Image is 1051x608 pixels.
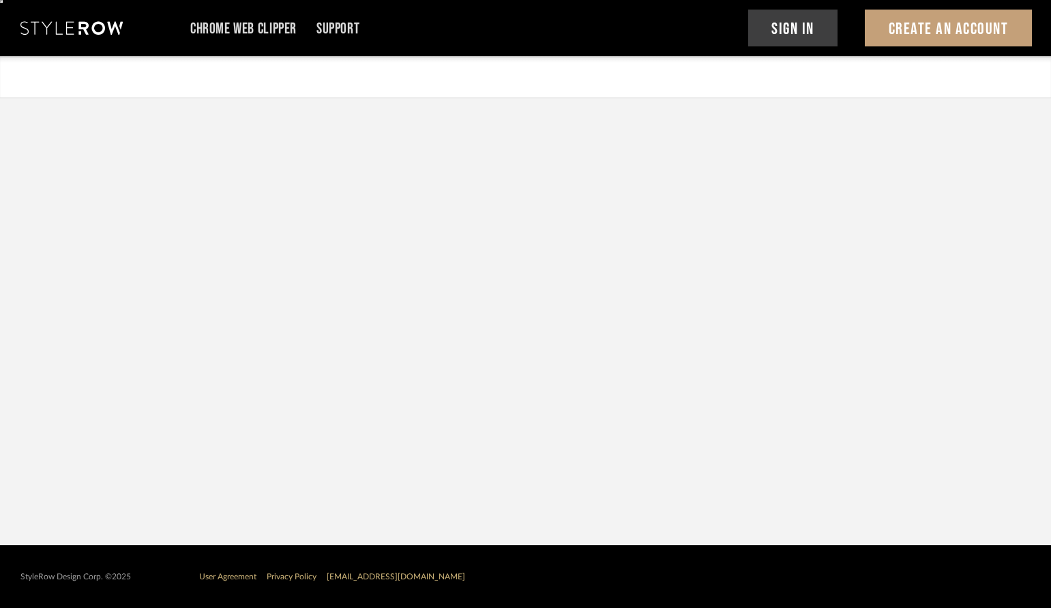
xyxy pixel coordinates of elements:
[199,573,256,581] a: User Agreement
[267,573,316,581] a: Privacy Policy
[748,10,838,46] button: Sign In
[316,23,359,35] a: Support
[20,572,131,582] div: StyleRow Design Corp. ©2025
[327,573,465,581] a: [EMAIL_ADDRESS][DOMAIN_NAME]
[190,23,297,35] a: Chrome Web Clipper
[865,10,1032,46] button: Create An Account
